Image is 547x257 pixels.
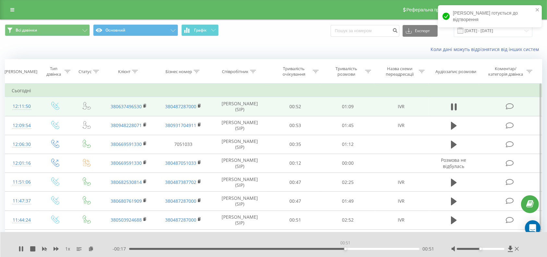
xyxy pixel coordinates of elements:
[269,97,322,116] td: 00:52
[181,24,219,36] button: Графік
[423,246,434,252] span: 00:51
[525,220,541,236] div: Open Intercom Messenger
[269,135,322,154] td: 00:35
[322,97,374,116] td: 01:09
[374,192,429,211] td: IVR
[165,160,196,166] a: 380487051033
[156,135,211,154] td: 7051033
[165,179,196,185] a: 380487387702
[535,7,540,13] button: close
[407,7,454,12] span: Реферальна програма
[487,66,525,77] div: Коментар/категорія дзвінка
[211,97,269,116] td: [PERSON_NAME] (SIP)
[12,100,32,113] div: 12:11:50
[374,211,429,229] td: IVR
[165,103,196,109] a: 380487287000
[5,69,37,74] div: [PERSON_NAME]
[222,69,249,74] div: Співробітник
[111,217,142,223] a: 380503924688
[441,157,467,169] span: Розмова не відбулась
[269,154,322,173] td: 00:12
[111,160,142,166] a: 380669591330
[269,211,322,229] td: 00:51
[322,116,374,135] td: 01:45
[156,229,211,248] td: 7051033
[65,246,70,252] span: 1 x
[211,211,269,229] td: [PERSON_NAME] (SIP)
[12,176,32,188] div: 11:51:06
[12,214,32,226] div: 11:44:24
[403,25,438,37] button: Експорт
[211,116,269,135] td: [PERSON_NAME] (SIP)
[111,198,142,204] a: 380680761909
[322,192,374,211] td: 01:49
[111,179,142,185] a: 380682530814
[269,116,322,135] td: 00:53
[12,157,32,170] div: 12:01:16
[480,248,482,250] div: Accessibility label
[269,192,322,211] td: 00:47
[374,173,429,192] td: IVR
[211,173,269,192] td: [PERSON_NAME] (SIP)
[329,66,364,77] div: Тривалість розмови
[113,246,129,252] span: - 00:17
[269,229,322,248] td: 00:11
[322,173,374,192] td: 02:25
[322,154,374,173] td: 00:00
[211,135,269,154] td: [PERSON_NAME] (SIP)
[344,248,347,250] div: Accessibility label
[111,122,142,128] a: 380948228071
[438,5,542,27] div: [PERSON_NAME] готується до відтворення
[374,97,429,116] td: IVR
[383,66,417,77] div: Назва схеми переадресації
[165,198,196,204] a: 380487287000
[165,122,196,128] a: 380931704911
[5,24,90,36] button: Всі дзвінки
[118,69,130,74] div: Клієнт
[93,24,178,36] button: Основний
[5,84,542,97] td: Сьогодні
[322,135,374,154] td: 01:12
[111,103,142,109] a: 380637496530
[211,229,269,248] td: [PERSON_NAME] (SIP)
[331,25,399,37] input: Пошук за номером
[435,69,476,74] div: Аудіозапис розмови
[211,192,269,211] td: [PERSON_NAME] (SIP)
[322,229,374,248] td: 00:23
[44,66,63,77] div: Тип дзвінка
[339,238,352,248] div: 00:51
[269,173,322,192] td: 00:47
[16,28,37,33] span: Всі дзвінки
[12,195,32,207] div: 11:47:37
[431,46,542,52] a: Коли дані можуть відрізнятися вiд інших систем
[79,69,91,74] div: Статус
[194,28,207,32] span: Графік
[322,211,374,229] td: 02:52
[276,66,311,77] div: Тривалість очікування
[165,217,196,223] a: 380487287000
[374,116,429,135] td: IVR
[111,141,142,147] a: 380669591330
[211,154,269,173] td: [PERSON_NAME] (SIP)
[12,119,32,132] div: 12:09:54
[12,138,32,151] div: 12:06:30
[165,69,192,74] div: Бізнес номер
